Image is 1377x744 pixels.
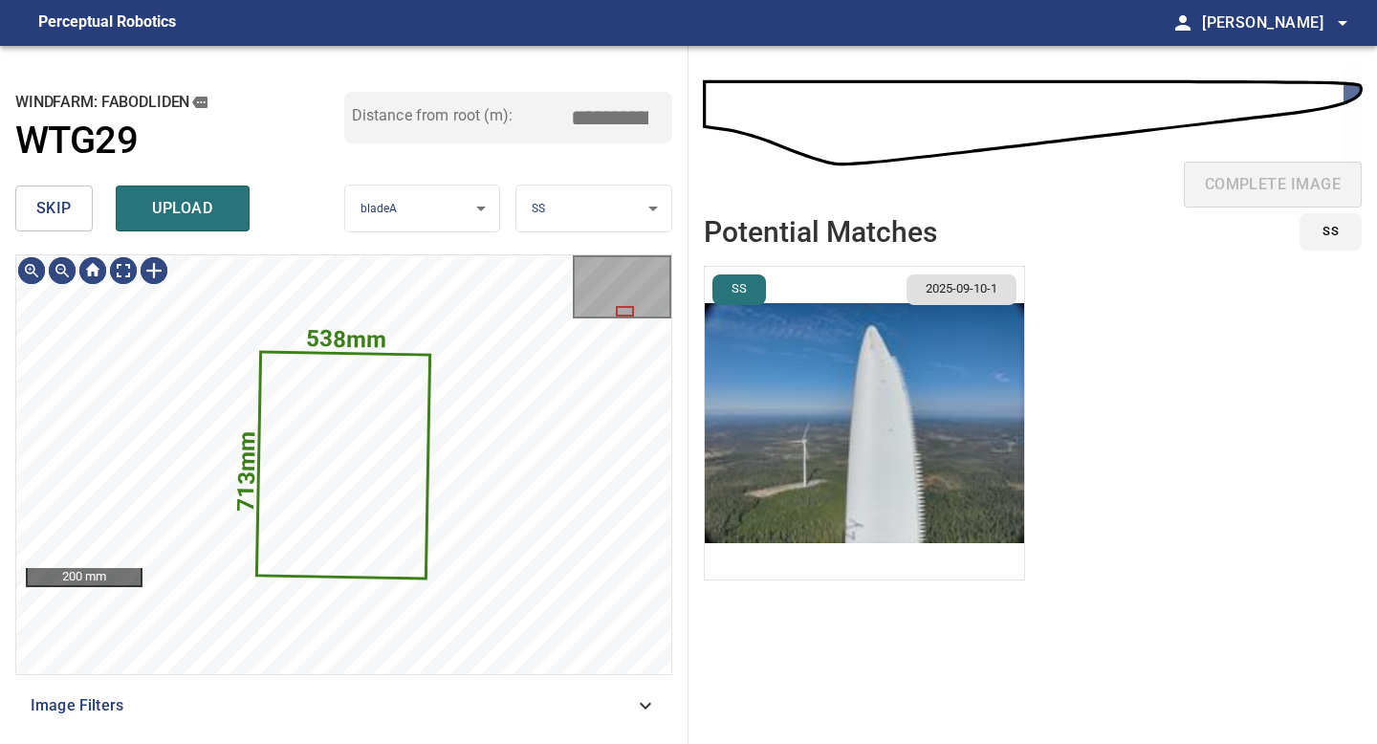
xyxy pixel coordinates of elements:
[233,430,262,511] text: 713mm
[352,108,513,123] label: Distance from root (m):
[532,202,545,215] span: SS
[189,92,210,113] button: copy message details
[139,255,169,286] img: Toggle selection
[914,280,1009,298] span: 2025-09-10-1
[15,683,672,729] div: Image Filters
[1202,10,1354,36] span: [PERSON_NAME]
[77,255,108,286] img: Go home
[345,185,500,233] div: bladeA
[31,694,634,717] span: Image Filters
[47,255,77,286] img: Zoom out
[704,216,937,248] h2: Potential Matches
[705,267,1024,580] img: Fabodliden/WTG29/2025-09-10-1/2025-09-10-7/inspectionData/image86wp96.jpg
[516,185,671,233] div: SS
[1194,4,1354,42] button: [PERSON_NAME]
[15,186,93,231] button: skip
[1300,213,1362,251] button: SS
[361,202,398,215] span: bladeA
[38,8,176,38] figcaption: Perceptual Robotics
[16,255,47,286] img: Zoom in
[15,92,344,113] h2: windfarm: Fabodliden
[720,280,758,298] span: SS
[36,195,72,222] span: skip
[15,119,344,164] a: WTG29
[1171,11,1194,34] span: person
[1322,221,1339,243] span: SS
[116,186,250,231] button: upload
[1331,11,1354,34] span: arrow_drop_down
[137,195,229,222] span: upload
[712,274,766,305] button: SS
[306,325,386,354] text: 538mm
[1288,213,1362,251] div: id
[108,255,139,286] img: Toggle full page
[15,119,138,164] h1: WTG29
